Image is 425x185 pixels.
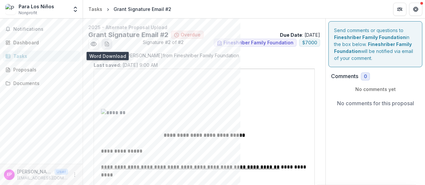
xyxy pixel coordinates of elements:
img: Para Los Niños [5,4,16,15]
span: 0 [364,74,367,79]
h2: Comments [331,73,358,79]
p: No comments for this proposal [337,99,414,107]
span: $ 7000 [302,40,317,46]
div: Elizabeth Pierce [7,172,12,177]
strong: Assigned by [94,53,123,58]
button: Notifications [3,24,80,34]
p: [PERSON_NAME] [17,168,52,175]
strong: Due Date [280,32,302,38]
button: Preview 9ea10782-76db-4721-8331-1033abed1f74.pdf [88,39,99,49]
a: Tasks [3,51,80,62]
span: Fineshriber Family Foundation [223,40,294,46]
strong: Fineshriber Family Foundation [334,34,406,40]
div: Send comments or questions to in the box below. will be notified via email of your comment. [328,21,422,67]
p: : [DATE] [280,31,320,38]
p: : [PERSON_NAME] from Fineshriber Family Foundation [94,52,315,59]
span: Signature #2 of #2 [143,39,184,49]
strong: Last saved: [94,62,121,68]
div: Dashboard [13,39,75,46]
nav: breadcrumb [86,4,174,14]
a: Dashboard [3,37,80,48]
button: Partners [393,3,406,16]
button: Get Help [409,3,422,16]
div: Documents [13,80,75,87]
p: No comments yet [331,86,420,93]
div: Tasks [88,6,102,13]
a: Proposals [3,64,80,75]
button: download-word-button [102,39,112,49]
p: [EMAIL_ADDRESS][DOMAIN_NAME] [17,175,68,181]
p: User [54,169,68,175]
a: Tasks [86,4,105,14]
div: Tasks [13,53,75,60]
span: Notifications [13,26,77,32]
a: Documents [3,78,80,89]
span: Overdue [181,32,201,38]
button: Open entity switcher [71,3,80,16]
h2: Grant Signature Email #2 [88,31,168,39]
div: Proposals [13,66,75,73]
p: [DATE] 9:00 AM [94,62,158,69]
strong: Fineshriber Family Foundation [334,41,412,54]
span: Nonprofit [19,10,37,16]
div: Grant Signature Email #2 [114,6,171,13]
div: Para Los Niños [19,3,54,10]
p: 2025 - Alternate Proposal Upload [88,24,320,31]
button: More [71,171,79,179]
